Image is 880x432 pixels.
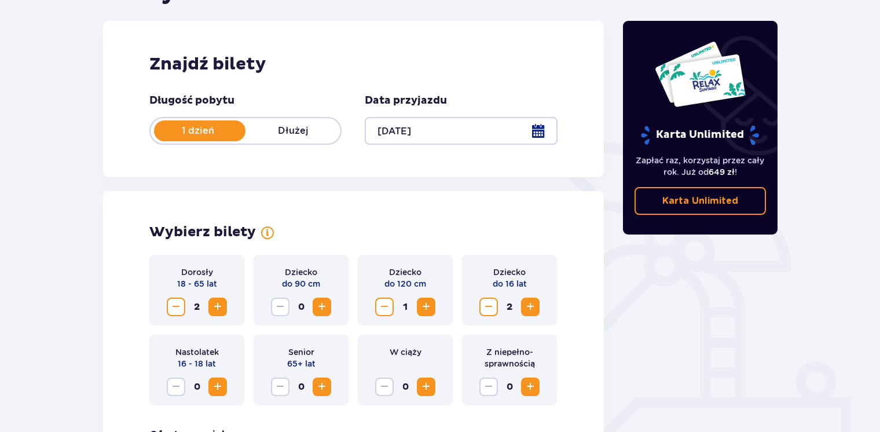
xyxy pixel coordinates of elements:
[635,187,767,215] a: Karta Unlimited
[167,378,185,396] button: Zmniejsz
[188,298,206,316] span: 2
[471,346,548,369] p: Z niepełno­sprawnością
[149,94,234,108] p: Długość pobytu
[396,298,415,316] span: 1
[365,94,447,108] p: Data przyjazdu
[635,155,767,178] p: Zapłać raz, korzystaj przez cały rok. Już od !
[417,298,435,316] button: Zwiększ
[271,298,289,316] button: Zmniejsz
[288,346,314,358] p: Senior
[709,167,735,177] span: 649 zł
[493,278,527,290] p: do 16 lat
[390,346,421,358] p: W ciąży
[396,378,415,396] span: 0
[181,266,213,278] p: Dorosły
[375,298,394,316] button: Zmniejsz
[654,41,746,108] img: Dwie karty całoroczne do Suntago z napisem 'UNLIMITED RELAX', na białym tle z tropikalnymi liśćmi...
[151,125,245,137] p: 1 dzień
[313,378,331,396] button: Zwiększ
[493,266,526,278] p: Dziecko
[287,358,316,369] p: 65+ lat
[375,378,394,396] button: Zmniejsz
[500,378,519,396] span: 0
[208,298,227,316] button: Zwiększ
[662,195,738,207] p: Karta Unlimited
[384,278,426,290] p: do 120 cm
[188,378,206,396] span: 0
[500,298,519,316] span: 2
[521,378,540,396] button: Zwiększ
[282,278,320,290] p: do 90 cm
[389,266,421,278] p: Dziecko
[285,266,317,278] p: Dziecko
[479,378,498,396] button: Zmniejsz
[479,298,498,316] button: Zmniejsz
[175,346,219,358] p: Nastolatek
[149,53,558,75] h2: Znajdź bilety
[417,378,435,396] button: Zwiększ
[313,298,331,316] button: Zwiększ
[640,125,760,145] p: Karta Unlimited
[292,298,310,316] span: 0
[149,224,256,241] h2: Wybierz bilety
[521,298,540,316] button: Zwiększ
[177,278,217,290] p: 18 - 65 lat
[245,125,340,137] p: Dłużej
[208,378,227,396] button: Zwiększ
[178,358,216,369] p: 16 - 18 lat
[271,378,289,396] button: Zmniejsz
[292,378,310,396] span: 0
[167,298,185,316] button: Zmniejsz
